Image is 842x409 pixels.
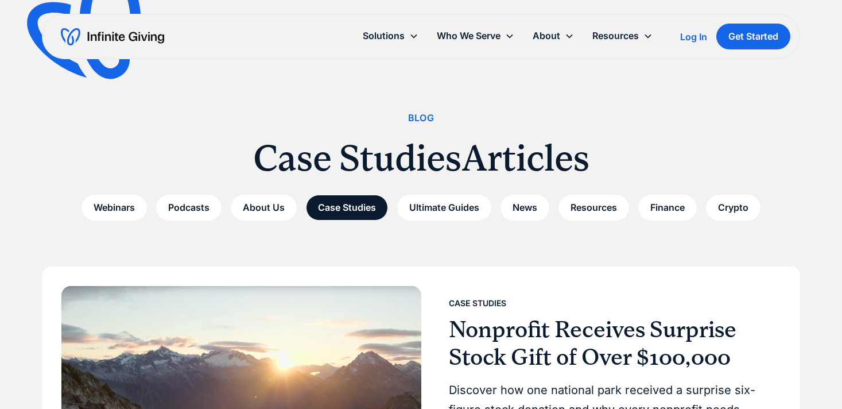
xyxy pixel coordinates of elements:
h3: Nonprofit Receives Surprise Stock Gift of Over $100,000 [449,316,771,371]
a: Ultimate Guides [397,195,491,221]
a: Podcasts [156,195,222,221]
div: Case Studies [449,296,506,310]
div: Resources [592,28,639,44]
a: Crypto [706,195,760,221]
div: Solutions [363,28,405,44]
div: About [523,24,583,48]
div: Blog [408,110,434,126]
a: About Us [231,195,297,221]
div: Who We Serve [428,24,523,48]
a: Resources [558,195,629,221]
a: home [61,28,164,46]
a: Log In [680,30,707,44]
a: News [500,195,549,221]
h1: Articles [461,135,589,181]
div: About [533,28,560,44]
div: Resources [583,24,662,48]
div: Solutions [354,24,428,48]
div: Who We Serve [437,28,500,44]
a: Get Started [716,24,790,49]
h1: Case Studies [253,135,461,181]
div: Log In [680,32,707,41]
a: Webinars [82,195,147,221]
a: Finance [638,195,697,221]
a: Case Studies [306,195,388,221]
